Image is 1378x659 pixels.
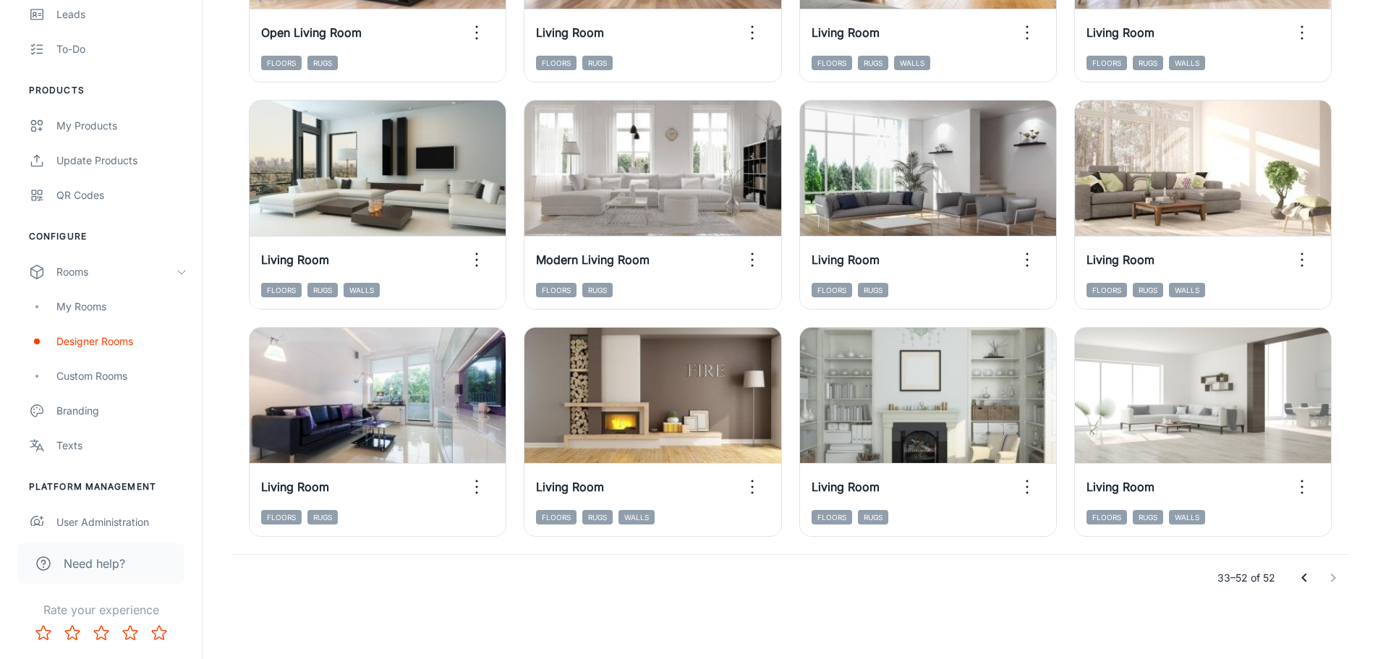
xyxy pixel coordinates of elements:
[1086,478,1154,496] h6: Living Room
[1086,510,1127,524] span: Floors
[1086,251,1154,268] h6: Living Room
[582,510,613,524] span: Rugs
[536,510,577,524] span: Floors
[261,478,329,496] h6: Living Room
[261,24,362,41] h6: Open Living Room
[1169,283,1205,297] span: Walls
[87,618,116,647] button: Rate 3 star
[261,251,329,268] h6: Living Room
[536,478,604,496] h6: Living Room
[56,118,187,134] div: My Products
[858,56,888,70] span: Rugs
[261,283,302,297] span: Floors
[1290,564,1319,592] button: Go to previous page
[1169,56,1205,70] span: Walls
[812,251,880,268] h6: Living Room
[261,56,302,70] span: Floors
[145,618,174,647] button: Rate 5 star
[1169,510,1205,524] span: Walls
[56,299,187,315] div: My Rooms
[56,264,176,280] div: Rooms
[56,368,187,384] div: Custom Rooms
[812,510,852,524] span: Floors
[812,56,852,70] span: Floors
[29,618,58,647] button: Rate 1 star
[536,24,604,41] h6: Living Room
[582,283,613,297] span: Rugs
[812,283,852,297] span: Floors
[1133,56,1163,70] span: Rugs
[1086,283,1127,297] span: Floors
[12,601,190,618] p: Rate your experience
[894,56,930,70] span: Walls
[261,510,302,524] span: Floors
[116,618,145,647] button: Rate 4 star
[1086,56,1127,70] span: Floors
[1217,570,1275,586] p: 33–52 of 52
[307,56,338,70] span: Rugs
[858,510,888,524] span: Rugs
[56,7,187,22] div: Leads
[1133,283,1163,297] span: Rugs
[307,283,338,297] span: Rugs
[1086,24,1154,41] h6: Living Room
[307,510,338,524] span: Rugs
[56,403,187,419] div: Branding
[56,41,187,57] div: To-do
[64,555,125,572] span: Need help?
[344,283,380,297] span: Walls
[858,283,888,297] span: Rugs
[56,153,187,169] div: Update Products
[58,618,87,647] button: Rate 2 star
[56,187,187,203] div: QR Codes
[812,478,880,496] h6: Living Room
[1133,510,1163,524] span: Rugs
[812,24,880,41] h6: Living Room
[618,510,655,524] span: Walls
[56,438,187,454] div: Texts
[536,283,577,297] span: Floors
[56,514,187,530] div: User Administration
[536,251,650,268] h6: Modern Living Room
[56,333,187,349] div: Designer Rooms
[536,56,577,70] span: Floors
[582,56,613,70] span: Rugs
